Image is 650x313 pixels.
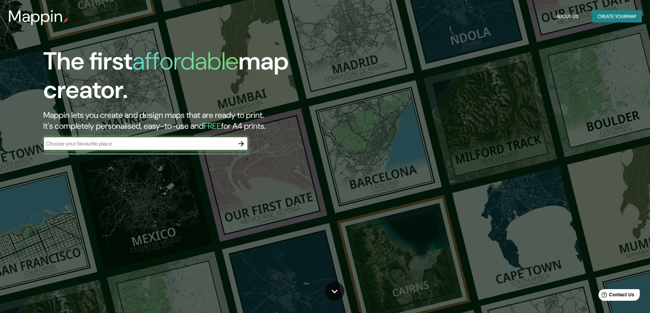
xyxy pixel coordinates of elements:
h3: Mappin [8,7,63,26]
button: Create yourmap [592,10,642,23]
button: About Us [553,10,581,23]
h2: Mappin lets you create and design maps that are ready to print. It's completely personalised, eas... [43,110,369,131]
img: mappin-pin [63,18,69,23]
h5: FREE [204,121,221,131]
input: Choose your favourite place [43,140,234,147]
iframe: Help widget launcher [589,286,642,306]
h1: affordable [132,45,239,77]
h1: The first map creator. [43,47,369,110]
